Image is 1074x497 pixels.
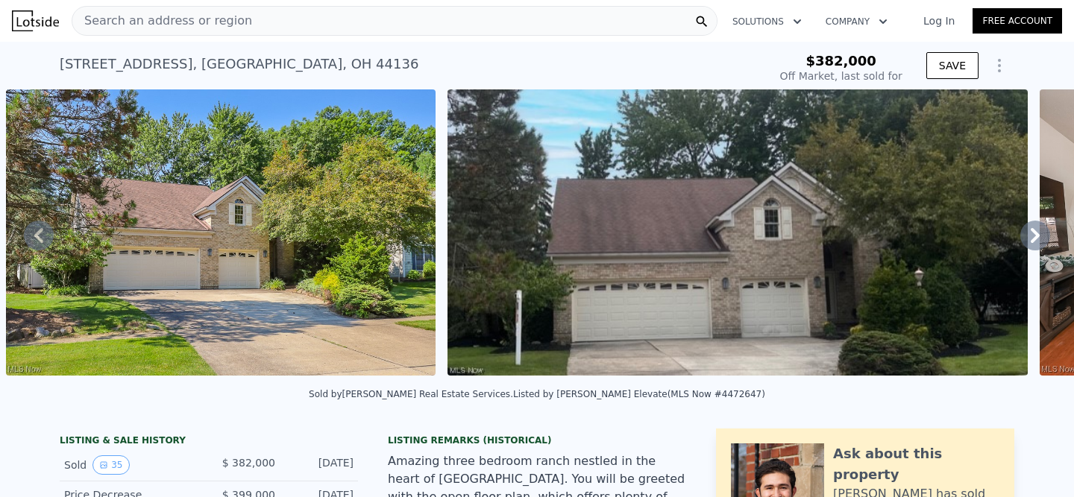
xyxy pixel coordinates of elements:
span: $382,000 [805,53,876,69]
span: Search an address or region [72,12,252,30]
button: SAVE [926,52,979,79]
div: Listed by [PERSON_NAME] Elevate (MLS Now #4472647) [513,389,765,399]
div: Listing Remarks (Historical) [388,434,686,446]
span: $ 382,000 [222,457,275,469]
div: LISTING & SALE HISTORY [60,434,358,449]
div: Sold [64,455,197,475]
img: Sale: 87778876 Parcel: 84677321 [6,89,436,376]
div: Off Market, last sold for [780,69,902,83]
button: Company [814,8,899,35]
a: Free Account [973,8,1062,34]
a: Log In [905,13,973,28]
img: Sale: 87778876 Parcel: 84677321 [447,89,1028,376]
button: Show Options [984,51,1014,80]
button: View historical data [92,455,129,475]
div: [STREET_ADDRESS] , [GEOGRAPHIC_DATA] , OH 44136 [60,54,418,75]
div: [DATE] [287,455,354,475]
div: Sold by [PERSON_NAME] Real Estate Services . [309,389,513,399]
div: Ask about this property [833,443,999,485]
button: Solutions [720,8,814,35]
img: Lotside [12,10,59,31]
